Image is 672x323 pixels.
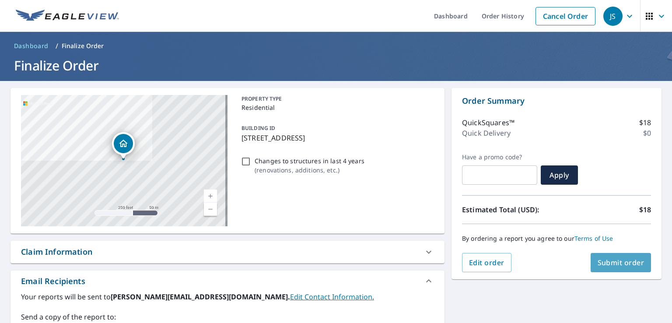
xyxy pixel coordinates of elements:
label: Have a promo code? [462,153,537,161]
p: Residential [241,103,430,112]
p: $0 [643,128,651,138]
button: Submit order [591,253,651,272]
li: / [56,41,58,51]
p: Quick Delivery [462,128,511,138]
div: Dropped pin, building 1, Residential property, 307 Garfield Ave Endicott, NY 13760 [112,132,135,159]
p: PROPERTY TYPE [241,95,430,103]
img: EV Logo [16,10,119,23]
p: QuickSquares™ [462,117,514,128]
div: Claim Information [10,241,444,263]
span: Submit order [598,258,644,267]
p: ( renovations, additions, etc. ) [255,165,364,175]
p: Estimated Total (USD): [462,204,556,215]
a: Current Level 17, Zoom In [204,190,217,203]
label: Your reports will be sent to [21,291,434,302]
nav: breadcrumb [10,39,661,53]
span: Dashboard [14,42,49,50]
p: $18 [639,117,651,128]
button: Apply [541,165,578,185]
p: Changes to structures in last 4 years [255,156,364,165]
span: Edit order [469,258,504,267]
button: Edit order [462,253,511,272]
b: [PERSON_NAME][EMAIL_ADDRESS][DOMAIN_NAME]. [111,292,290,302]
p: [STREET_ADDRESS] [241,133,430,143]
p: Order Summary [462,95,651,107]
h1: Finalize Order [10,56,661,74]
div: Email Recipients [10,270,444,291]
a: EditContactInfo [290,292,374,302]
div: JS [603,7,623,26]
span: Apply [548,170,571,180]
a: Dashboard [10,39,52,53]
a: Current Level 17, Zoom Out [204,203,217,216]
a: Terms of Use [574,234,613,242]
a: Cancel Order [535,7,595,25]
p: By ordering a report you agree to our [462,235,651,242]
p: BUILDING ID [241,124,275,132]
p: Finalize Order [62,42,104,50]
p: $18 [639,204,651,215]
div: Email Recipients [21,275,85,287]
div: Claim Information [21,246,92,258]
label: Send a copy of the report to: [21,312,434,322]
